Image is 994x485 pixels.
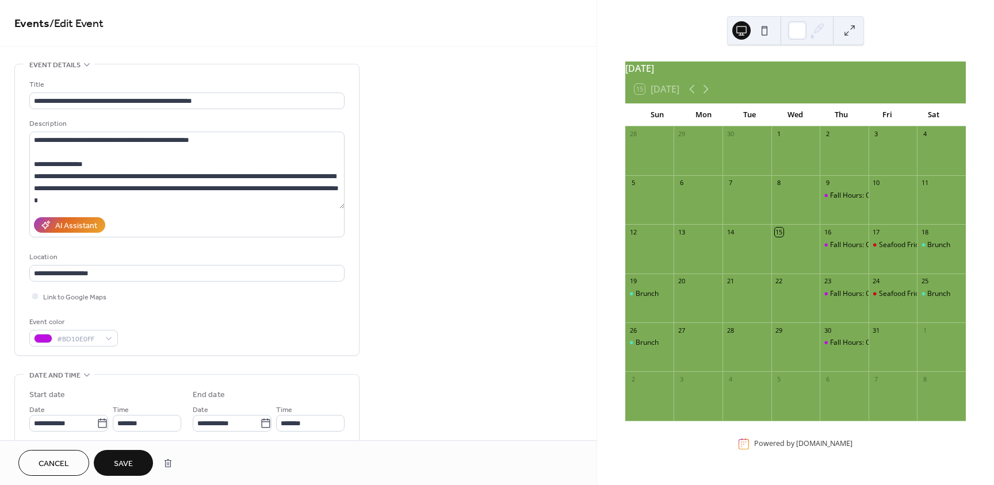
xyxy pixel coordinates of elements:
[823,326,832,334] div: 30
[823,277,832,286] div: 23
[57,333,100,345] span: #BD10E0FF
[820,191,869,201] div: Fall Hours: Open Thursdays! (except 1st THURS of month)
[726,130,735,138] div: 30
[680,103,727,126] div: Mon
[775,130,783,138] div: 1
[754,439,852,449] div: Powered by
[29,59,81,71] span: Event details
[113,404,129,416] span: Time
[276,404,292,416] span: Time
[879,240,930,250] div: Seafood Fridays
[55,220,97,232] div: AI Assistant
[43,291,106,303] span: Link to Google Maps
[726,326,735,334] div: 28
[872,228,881,236] div: 17
[29,389,65,401] div: Start date
[823,228,832,236] div: 16
[14,13,49,35] a: Events
[629,228,637,236] div: 12
[94,450,153,476] button: Save
[775,179,783,187] div: 8
[820,240,869,250] div: Fall Hours: Open Thursdays! (except 1st THURS of month)
[29,316,116,328] div: Event color
[193,389,225,401] div: End date
[726,277,735,286] div: 21
[879,289,930,299] div: Seafood Fridays
[39,458,69,470] span: Cancel
[677,228,686,236] div: 13
[920,375,929,383] div: 8
[872,277,881,286] div: 24
[920,326,929,334] div: 1
[775,375,783,383] div: 5
[677,326,686,334] div: 27
[820,289,869,299] div: Fall Hours: Open Thursdays! (except 1st THURS of month)
[677,179,686,187] div: 6
[625,338,674,348] div: Brunch
[29,369,81,382] span: Date and time
[927,289,950,299] div: Brunch
[920,179,929,187] div: 11
[773,103,819,126] div: Wed
[796,439,852,449] a: [DOMAIN_NAME]
[823,179,832,187] div: 9
[820,338,869,348] div: Fall Hours: Open Thursdays! (except 1st THURS of month)
[726,228,735,236] div: 14
[872,130,881,138] div: 3
[114,458,133,470] span: Save
[911,103,957,126] div: Sat
[625,289,674,299] div: Brunch
[629,277,637,286] div: 19
[920,130,929,138] div: 4
[869,240,917,250] div: Seafood Fridays
[18,450,89,476] button: Cancel
[629,179,637,187] div: 5
[872,375,881,383] div: 7
[823,130,832,138] div: 2
[636,338,659,348] div: Brunch
[677,277,686,286] div: 20
[29,251,342,263] div: Location
[636,289,659,299] div: Brunch
[775,228,783,236] div: 15
[677,375,686,383] div: 3
[872,179,881,187] div: 10
[727,103,773,126] div: Tue
[917,240,966,250] div: Brunch
[629,130,637,138] div: 28
[920,228,929,236] div: 18
[872,326,881,334] div: 31
[677,130,686,138] div: 29
[819,103,865,126] div: Thu
[34,217,105,233] button: AI Assistant
[193,404,208,416] span: Date
[29,79,342,91] div: Title
[775,277,783,286] div: 22
[917,289,966,299] div: Brunch
[865,103,911,126] div: Fri
[775,326,783,334] div: 29
[823,375,832,383] div: 6
[634,103,680,126] div: Sun
[629,326,637,334] div: 26
[629,375,637,383] div: 2
[869,289,917,299] div: Seafood Fridays
[927,240,950,250] div: Brunch
[29,404,45,416] span: Date
[29,118,342,130] div: Description
[49,13,104,35] span: / Edit Event
[920,277,929,286] div: 25
[726,375,735,383] div: 4
[625,61,966,75] div: [DATE]
[726,179,735,187] div: 7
